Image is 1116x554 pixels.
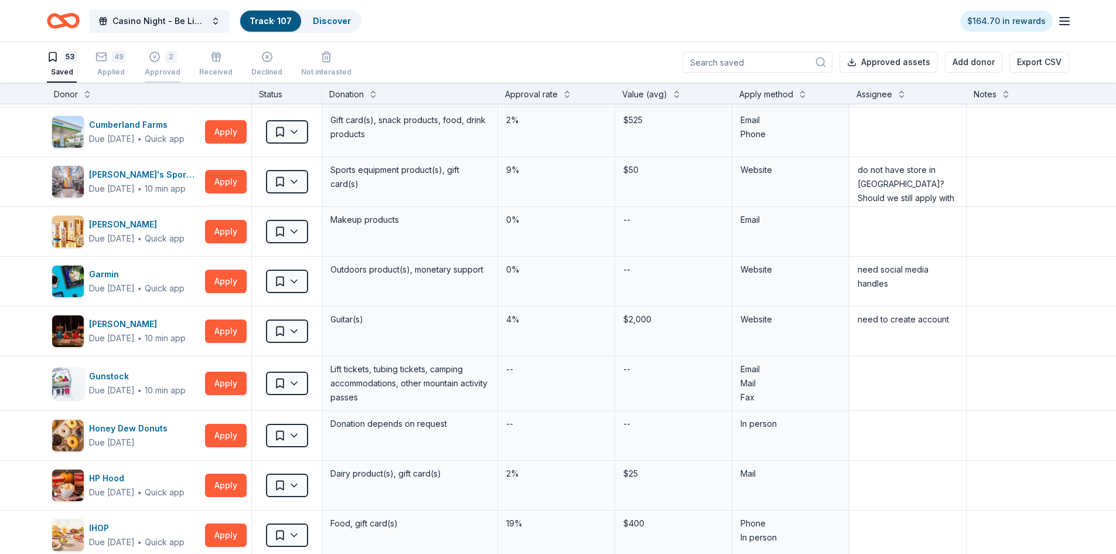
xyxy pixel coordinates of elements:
div: Quick app [145,536,185,548]
img: Image for HP Hood [52,470,84,501]
div: Quick app [145,487,185,498]
div: -- [505,416,514,432]
button: 53Saved [47,46,77,83]
input: Search saved [682,52,832,73]
button: Received [199,46,233,83]
div: -- [622,416,632,432]
span: ∙ [137,487,142,497]
div: Gunstock [89,369,186,383]
div: Mail [740,467,841,481]
button: 49Applied [95,46,126,83]
div: 49 [112,51,126,63]
button: Casino Night - Be Like Brit 15 Years [89,9,230,33]
button: Image for HP HoodHP HoodDue [DATE]∙Quick app [52,469,200,502]
div: Website [740,263,841,277]
img: Image for IHOP [52,519,84,551]
div: Quick app [145,283,185,294]
div: IHOP [89,521,185,535]
button: Image for IHOPIHOPDue [DATE]∙Quick app [52,519,200,552]
div: 0% [505,212,608,228]
div: Phone [740,516,841,531]
div: Due [DATE] [89,535,135,549]
div: Due [DATE] [89,331,135,345]
div: Fax [740,390,841,405]
button: Image for Elizabeth Arden[PERSON_NAME]Due [DATE]∙Quick app [52,215,200,248]
div: 2% [505,465,608,482]
span: ∙ [137,333,142,343]
div: Applied [95,67,126,77]
div: Notes [974,87,996,101]
div: In person [740,531,841,545]
div: Not interested [301,67,351,77]
div: 2 [165,51,177,63]
div: 2% [505,112,608,128]
div: Declined [251,67,282,77]
button: Apply [205,170,247,193]
div: $50 [622,162,725,178]
div: 10 min app [145,332,186,344]
button: Add donor [945,52,1002,73]
button: Image for Cumberland FarmsCumberland FarmsDue [DATE]∙Quick app [52,115,200,148]
div: Food, gift card(s) [329,515,490,532]
div: Due [DATE] [89,281,135,295]
div: Assignee [856,87,892,101]
button: Track· 107Discover [239,9,361,33]
div: $525 [622,112,725,128]
button: Apply [205,320,247,343]
div: Due [DATE] [89,132,135,146]
div: 19% [505,515,608,532]
div: Garmin [89,267,185,281]
div: Website [740,312,841,327]
div: 0% [505,261,608,278]
img: Image for Elizabeth Arden [52,216,84,247]
div: Dairy product(s), gift card(s) [329,465,490,482]
img: Image for Gibson [52,315,84,347]
div: Approval rate [505,87,558,101]
div: Email [740,113,841,127]
span: ∙ [137,134,142,144]
div: Donation depends on request [329,416,490,432]
div: Received [199,67,233,77]
span: ∙ [137,233,142,243]
button: Declined [251,46,282,83]
button: Apply [205,270,247,293]
div: Quick app [145,133,185,145]
a: Home [47,7,80,35]
div: Sports equipment product(s), gift card(s) [329,162,490,192]
button: Apply [205,120,247,144]
div: Phone [740,127,841,141]
span: ∙ [137,537,142,547]
a: $164.70 in rewards [960,11,1053,32]
div: [PERSON_NAME] [89,317,186,331]
button: Not interested [301,46,351,83]
span: ∙ [137,283,142,293]
div: Status [252,83,322,104]
textarea: do not have store in [GEOGRAPHIC_DATA]? Should we still apply with Worcester addresss? [851,158,965,205]
div: Website [740,163,841,177]
div: Due [DATE] [89,182,135,196]
span: ∙ [137,385,142,395]
button: Image for GunstockGunstockDue [DATE]∙10 min app [52,367,200,400]
button: Image for GarminGarminDue [DATE]∙Quick app [52,265,200,298]
div: Honey Dew Donuts [89,422,172,436]
button: Approved assets [839,52,938,73]
button: Apply [205,220,247,243]
div: -- [622,212,632,228]
button: Image for Honey Dew DonutsHoney Dew DonutsDue [DATE] [52,419,200,452]
span: ∙ [137,183,142,193]
div: [PERSON_NAME]'s Sporting Goods [89,168,200,182]
div: Quick app [145,233,185,244]
button: Apply [205,372,247,395]
div: Cumberland Farms [89,118,185,132]
div: 10 min app [145,385,186,396]
div: Due [DATE] [89,232,135,246]
div: In person [740,417,841,431]
div: Gift card(s), snack products, food, drink products [329,112,490,142]
div: Due [DATE] [89,485,135,499]
div: $400 [622,515,725,532]
button: Image for Gibson[PERSON_NAME]Due [DATE]∙10 min app [52,315,200,348]
img: Image for Gunstock [52,368,84,399]
div: -- [622,261,632,278]
div: 53 [63,51,77,63]
div: Due [DATE] [89,383,135,397]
